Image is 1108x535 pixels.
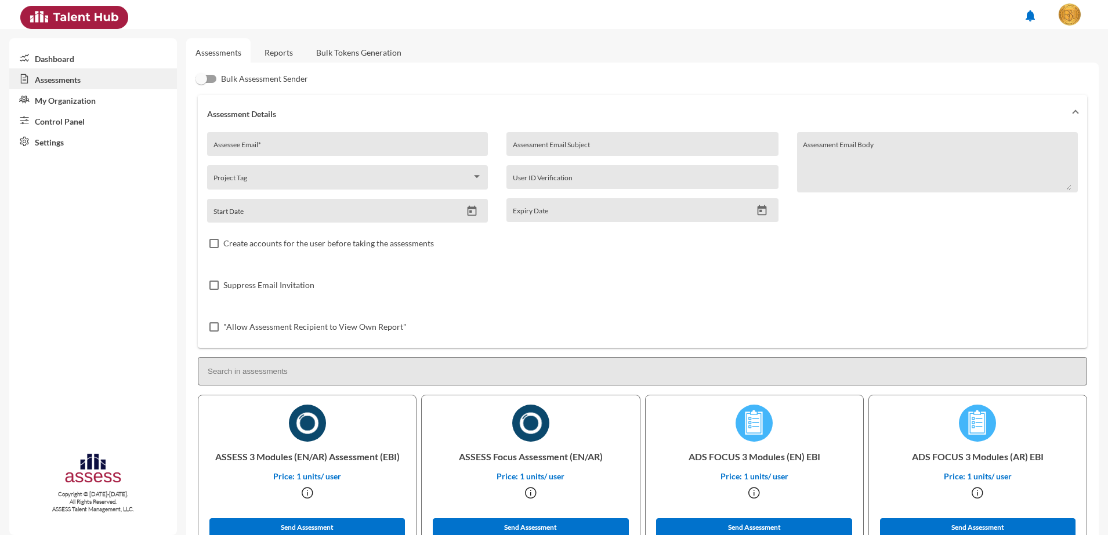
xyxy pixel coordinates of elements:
p: Price: 1 units/ user [431,471,630,481]
mat-panel-title: Assessment Details [207,109,1064,119]
p: Price: 1 units/ user [655,471,854,481]
input: Search in assessments [198,357,1087,385]
img: assesscompany-logo.png [64,452,122,488]
span: Suppress Email Invitation [223,278,314,292]
p: ASSESS Focus Assessment (EN/AR) [431,442,630,471]
a: Settings [9,131,177,152]
a: Bulk Tokens Generation [307,38,411,67]
p: ADS FOCUS 3 Modules (EN) EBI [655,442,854,471]
p: Price: 1 units/ user [878,471,1077,481]
button: Open calendar [752,205,772,217]
div: Assessment Details [198,132,1087,348]
p: Copyright © [DATE]-[DATE]. All Rights Reserved. ASSESS Talent Management, LLC. [9,490,177,513]
span: Bulk Assessment Sender [221,72,308,86]
span: Create accounts for the user before taking the assessments [223,236,434,250]
a: Dashboard [9,48,177,68]
p: ADS FOCUS 3 Modules (AR) EBI [878,442,1077,471]
a: Assessments [195,48,241,57]
p: Price: 1 units/ user [208,471,407,481]
p: ASSESS 3 Modules (EN/AR) Assessment (EBI) [208,442,407,471]
a: My Organization [9,89,177,110]
button: Open calendar [462,205,482,217]
a: Assessments [9,68,177,89]
mat-icon: notifications [1023,9,1037,23]
mat-expansion-panel-header: Assessment Details [198,95,1087,132]
a: Control Panel [9,110,177,131]
span: "Allow Assessment Recipient to View Own Report" [223,320,407,334]
a: Reports [255,38,302,67]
